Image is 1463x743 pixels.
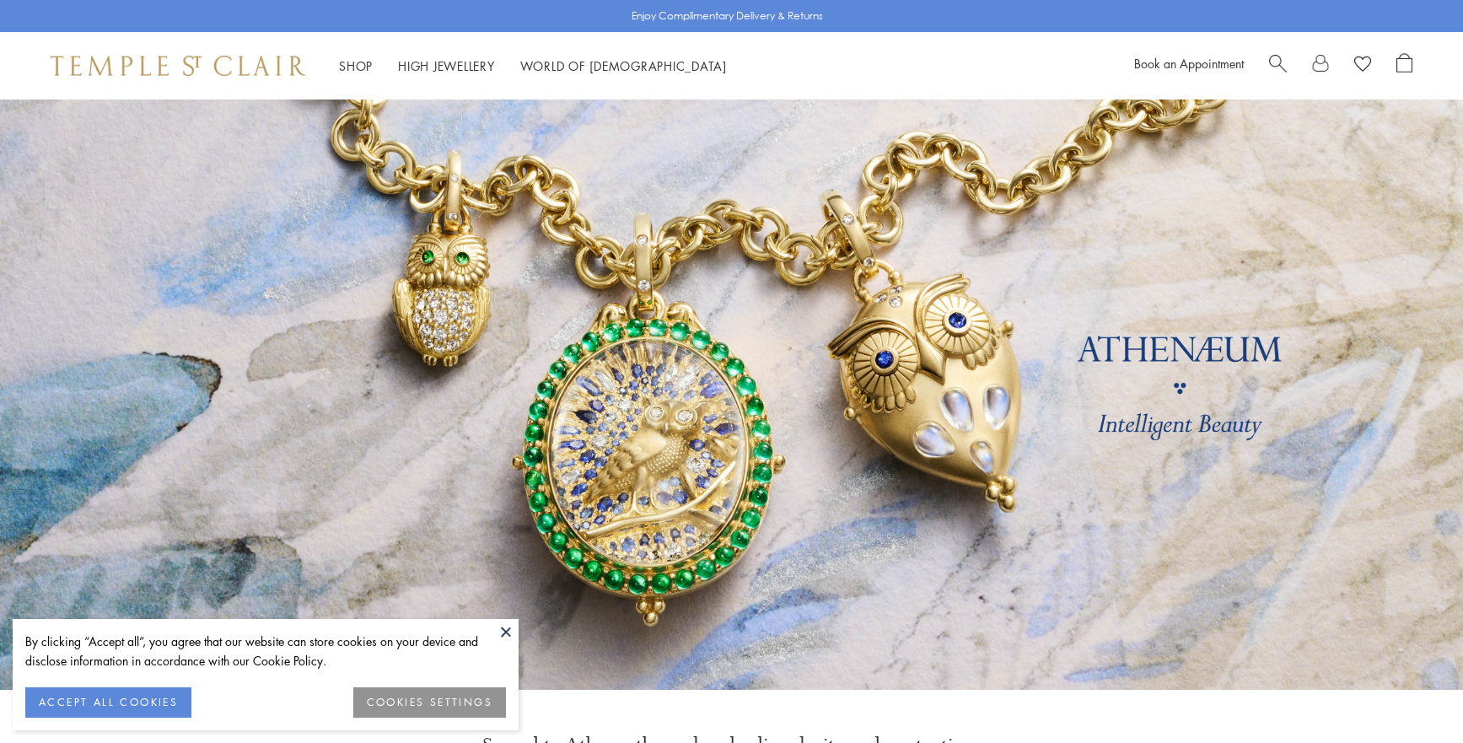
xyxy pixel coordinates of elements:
p: Enjoy Complimentary Delivery & Returns [632,8,823,24]
a: High JewelleryHigh Jewellery [398,57,495,74]
a: Book an Appointment [1134,55,1244,72]
div: By clicking “Accept all”, you agree that our website can store cookies on your device and disclos... [25,632,506,670]
a: Open Shopping Bag [1396,53,1412,78]
nav: Main navigation [339,56,727,77]
a: World of [DEMOGRAPHIC_DATA]World of [DEMOGRAPHIC_DATA] [520,57,727,74]
a: Search [1269,53,1287,78]
a: View Wishlist [1354,53,1371,78]
img: Temple St. Clair [51,56,305,76]
a: ShopShop [339,57,373,74]
button: COOKIES SETTINGS [353,687,506,718]
button: ACCEPT ALL COOKIES [25,687,191,718]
